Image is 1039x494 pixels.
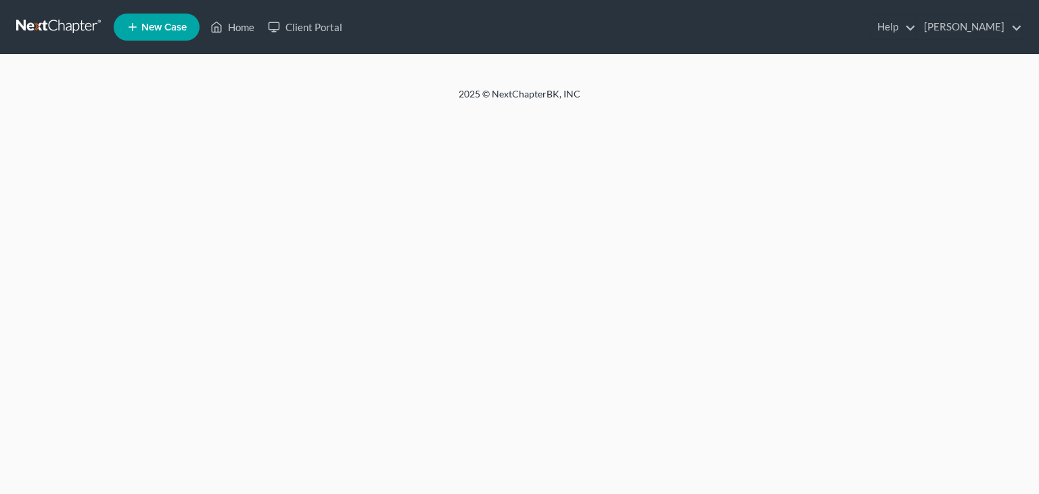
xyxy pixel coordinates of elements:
a: Help [871,15,916,39]
a: Home [204,15,261,39]
a: [PERSON_NAME] [917,15,1022,39]
new-legal-case-button: New Case [114,14,200,41]
div: 2025 © NextChapterBK, INC [134,87,905,112]
a: Client Portal [261,15,349,39]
